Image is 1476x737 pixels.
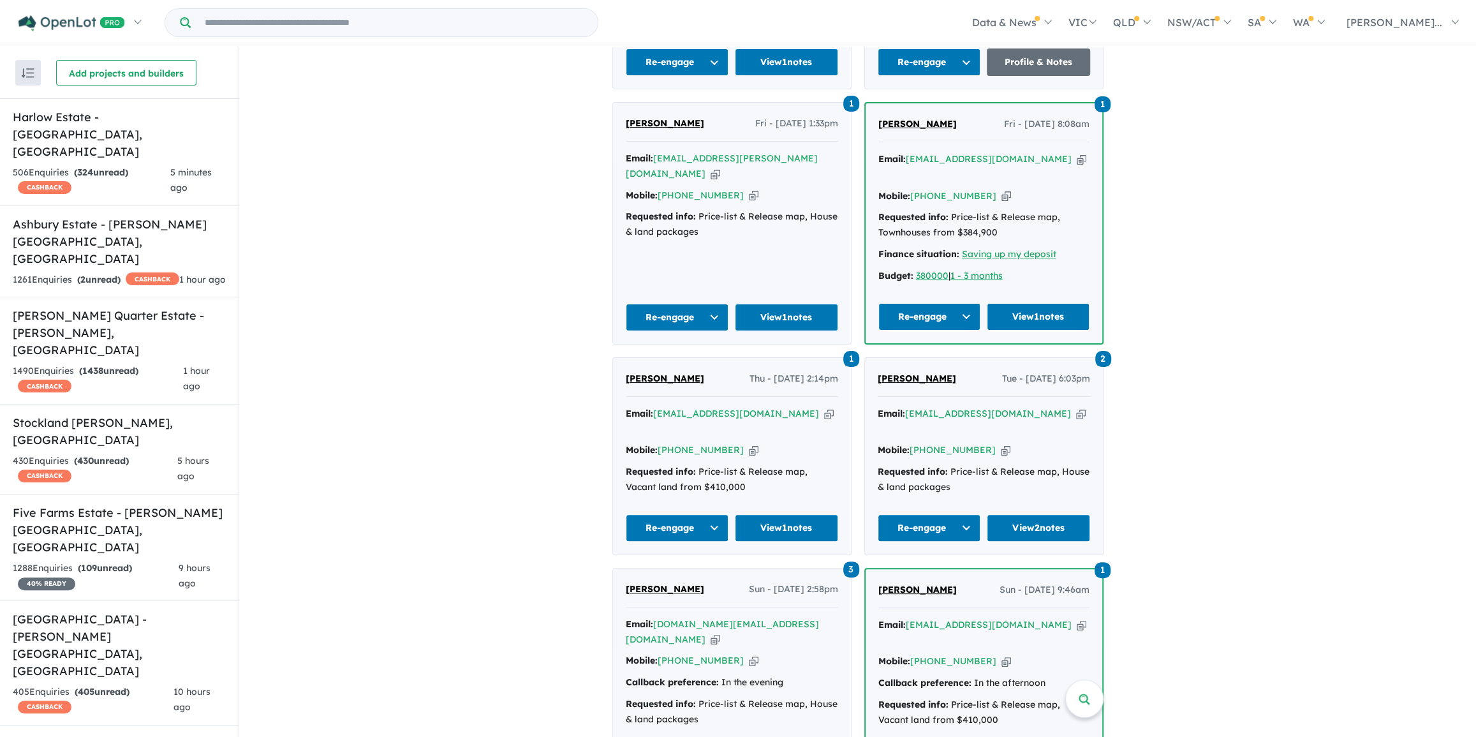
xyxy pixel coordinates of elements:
[173,686,210,713] span: 10 hours ago
[843,96,859,112] span: 1
[626,583,704,595] span: [PERSON_NAME]
[193,9,595,36] input: Try estate name, suburb, builder or developer
[878,676,1089,691] div: In the afternoon
[13,165,170,196] div: 506 Enquir ies
[13,454,177,484] div: 430 Enquir ies
[22,68,34,78] img: sort.svg
[658,655,744,666] a: [PHONE_NUMBER]
[906,619,1072,630] a: [EMAIL_ADDRESS][DOMAIN_NAME]
[749,371,838,387] span: Thu - [DATE] 2:14pm
[878,269,1089,284] div: |
[80,274,85,285] span: 2
[77,455,94,466] span: 430
[1001,443,1010,457] button: Copy
[878,153,906,165] strong: Email:
[179,274,226,285] span: 1 hour ago
[910,655,996,667] a: [PHONE_NUMBER]
[626,444,658,456] strong: Mobile:
[1077,618,1086,632] button: Copy
[1076,407,1086,421] button: Copy
[13,685,173,715] div: 405 Enquir ies
[77,167,93,178] span: 324
[18,181,71,194] span: CASHBACK
[1095,95,1111,112] a: 1
[1095,96,1111,112] span: 1
[910,444,996,456] a: [PHONE_NUMBER]
[18,577,75,590] span: 40 % READY
[711,167,720,181] button: Copy
[626,304,729,331] button: Re-engage
[13,108,226,160] h5: Harlow Estate - [GEOGRAPHIC_DATA] , [GEOGRAPHIC_DATA]
[1000,583,1089,598] span: Sun - [DATE] 9:46am
[626,48,729,76] button: Re-engage
[658,444,744,456] a: [PHONE_NUMBER]
[170,167,212,193] span: 5 minutes ago
[1095,561,1111,578] a: 1
[78,686,94,697] span: 405
[878,373,956,384] span: [PERSON_NAME]
[1001,655,1011,668] button: Copy
[13,561,179,592] div: 1288 Enquir ies
[878,270,913,281] strong: Budget:
[878,117,957,132] a: [PERSON_NAME]
[13,272,179,288] div: 1261 Enquir ies
[735,514,838,542] a: View1notes
[626,698,696,710] strong: Requested info:
[626,465,838,495] div: Price-list & Release map, Vacant land from $410,000
[878,584,957,595] span: [PERSON_NAME]
[18,701,71,713] span: CASHBACK
[878,465,1090,495] div: Price-list & Release map, House & land packages
[878,583,957,598] a: [PERSON_NAME]
[626,117,704,129] span: [PERSON_NAME]
[1077,153,1086,166] button: Copy
[626,153,818,179] a: [EMAIL_ADDRESS][PERSON_NAME][DOMAIN_NAME]
[179,562,210,589] span: 9 hours ago
[735,48,838,76] a: View1notes
[916,270,948,281] a: 380000
[878,371,956,387] a: [PERSON_NAME]
[878,444,910,456] strong: Mobile:
[905,408,1071,419] a: [EMAIL_ADDRESS][DOMAIN_NAME]
[75,686,129,697] strong: ( unread)
[843,562,859,577] span: 3
[1001,190,1011,203] button: Copy
[81,562,97,574] span: 109
[626,153,653,164] strong: Email:
[843,94,859,112] a: 1
[626,514,729,542] button: Re-engage
[878,514,981,542] button: Re-engage
[843,560,859,577] a: 3
[626,209,838,240] div: Price-list & Release map, House & land packages
[843,351,859,367] span: 1
[626,211,696,222] strong: Requested info:
[878,699,948,710] strong: Requested info:
[626,466,696,477] strong: Requested info:
[1095,562,1111,578] span: 1
[626,116,704,131] a: [PERSON_NAME]
[626,190,658,201] strong: Mobile:
[878,466,948,477] strong: Requested info:
[18,380,71,392] span: CASHBACK
[78,562,132,574] strong: ( unread)
[658,190,744,201] a: [PHONE_NUMBER]
[749,582,838,597] span: Sun - [DATE] 2:58pm
[878,619,906,630] strong: Email:
[843,350,859,367] a: 1
[626,371,704,387] a: [PERSON_NAME]
[653,408,819,419] a: [EMAIL_ADDRESS][DOMAIN_NAME]
[626,697,838,727] div: Price-list & Release map, House & land packages
[74,167,128,178] strong: ( unread)
[878,697,1089,728] div: Price-list & Release map, Vacant land from $410,000
[626,582,704,597] a: [PERSON_NAME]
[878,211,948,223] strong: Requested info:
[18,470,71,482] span: CASHBACK
[962,248,1056,260] a: Saving up my deposit
[950,270,1003,281] a: 1 - 3 months
[749,654,758,667] button: Copy
[878,408,905,419] strong: Email:
[626,618,819,645] a: [DOMAIN_NAME][EMAIL_ADDRESS][DOMAIN_NAME]
[755,116,838,131] span: Fri - [DATE] 1:33pm
[878,118,957,130] span: [PERSON_NAME]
